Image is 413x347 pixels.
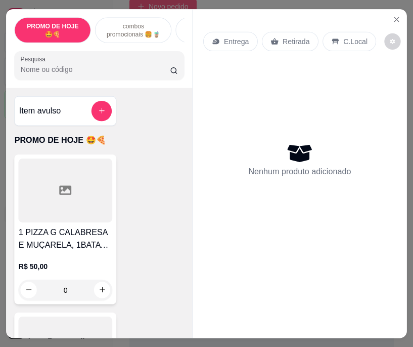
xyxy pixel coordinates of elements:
[23,22,82,38] p: PROMO DE HOJE 🤩🍕
[388,11,404,27] button: Close
[15,134,185,146] p: PROMO DE HOJE 🤩🍕
[21,64,170,74] input: Pesquisa
[21,282,37,298] button: decrease-product-quantity
[384,33,400,49] button: decrease-product-quantity
[21,54,49,63] label: Pesquisa
[343,36,368,46] p: C.Local
[91,100,112,121] button: add-separate-item
[283,36,309,46] p: Retirada
[104,22,163,38] p: combos promocionais 🍔🧋
[248,165,351,177] p: Nenhum produto adicionado
[94,282,110,298] button: increase-product-quantity
[19,226,113,251] h4: 1 PIZZA G CALABRESA E MUÇARELA, 1BATATA FRITA E 1PET 1,5L
[224,36,249,46] p: Entrega
[19,104,61,117] h4: Item avulso
[19,261,113,271] p: R$ 50,00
